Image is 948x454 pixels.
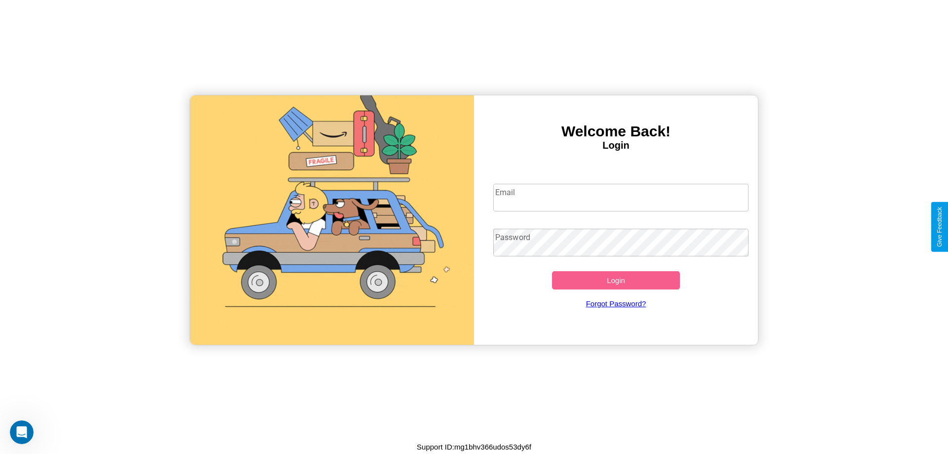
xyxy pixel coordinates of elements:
img: gif [190,95,474,345]
button: Login [552,271,680,289]
h3: Welcome Back! [474,123,758,140]
p: Support ID: mg1bhv366udos53dy6f [417,440,531,454]
a: Forgot Password? [488,289,744,318]
h4: Login [474,140,758,151]
iframe: Intercom live chat [10,420,34,444]
div: Give Feedback [936,207,943,247]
